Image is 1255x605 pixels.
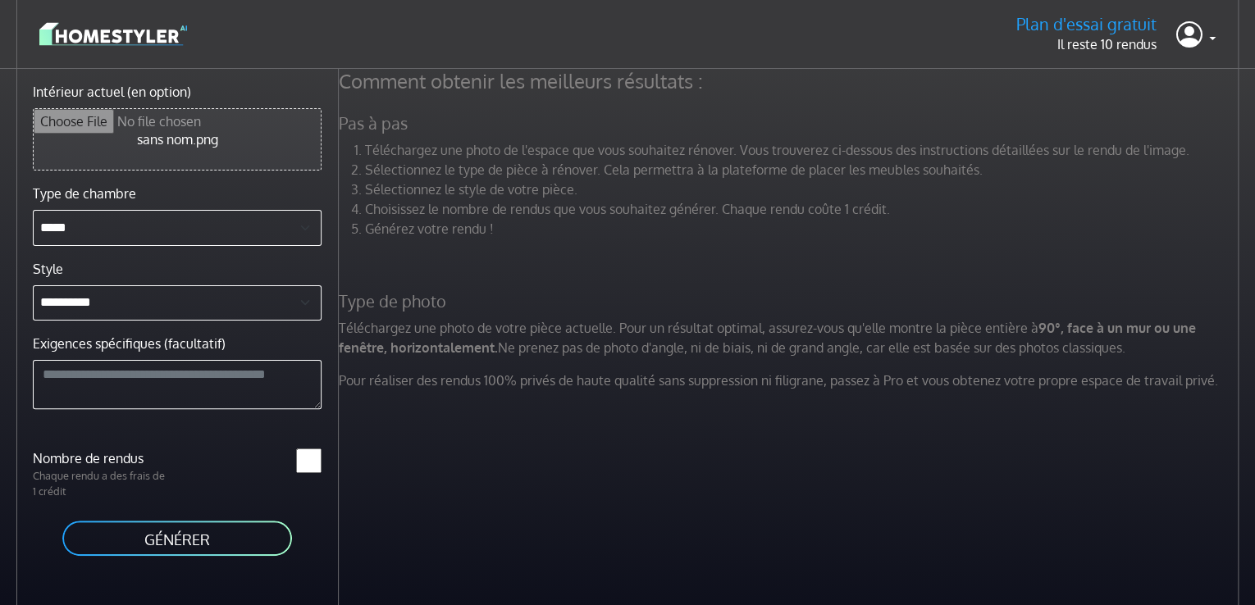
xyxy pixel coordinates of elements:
[339,372,1218,389] font: Pour réaliser des rendus 100% privés de haute qualité sans suppression ni filigrane, passez à Pro...
[498,339,1125,356] font: Ne prenez pas de photo d'angle, ni de biais, ni de grand angle, car elle est basée sur des photos...
[39,20,187,48] img: logo-3de290ba35641baa71223ecac5eacb59cb85b4c7fdf211dc9aaecaaee71ea2f8.svg
[339,320,1038,336] font: Téléchargez une photo de votre pièce actuelle. Pour un résultat optimal, assurez-vous qu'elle mon...
[33,450,144,466] font: Nombre de rendus
[339,290,446,312] font: Type de photo
[365,161,983,178] font: Sélectionnez le type de pièce à rénover. Cela permettra à la plateforme de placer les meubles sou...
[1057,36,1157,52] font: Il reste 10 rendus
[33,84,191,100] font: Intérieur actuel (en option)
[365,221,494,237] font: Générez votre rendu !
[365,142,1189,158] font: Téléchargez une photo de l'espace que vous souhaitez rénover. Vous trouverez ci-dessous des instr...
[365,201,890,217] font: Choisissez le nombre de rendus que vous souhaitez générer. Chaque rendu coûte 1 crédit.
[33,335,226,352] font: Exigences spécifiques (facultatif)
[339,68,703,93] font: Comment obtenir les meilleurs résultats :
[1016,13,1157,34] font: Plan d'essai gratuit
[33,185,136,202] font: Type de chambre
[33,261,63,277] font: Style
[339,112,408,134] font: Pas à pas
[61,519,294,557] button: GÉNÉRER
[144,530,210,548] font: GÉNÉRER
[365,181,577,198] font: Sélectionnez le style de votre pièce.
[33,469,165,498] font: Chaque rendu a des frais de 1 crédit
